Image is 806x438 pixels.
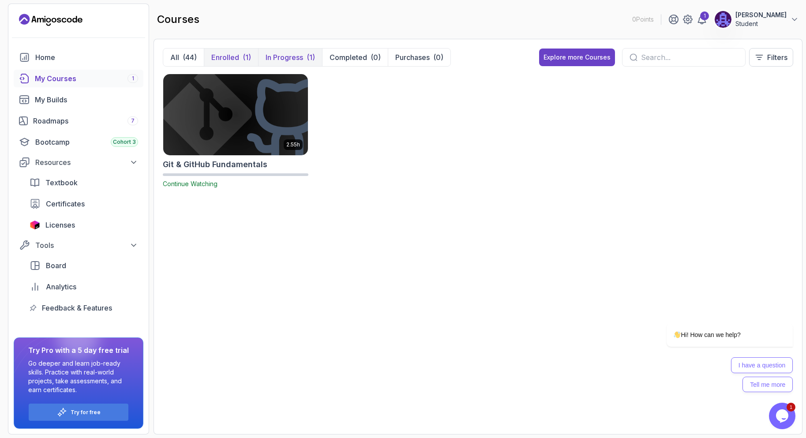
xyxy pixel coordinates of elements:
p: Enrolled [211,52,239,63]
button: In Progress(1) [258,49,322,66]
div: My Builds [35,94,138,105]
p: [PERSON_NAME] [735,11,787,19]
a: licenses [24,216,143,234]
p: 0 Points [632,15,654,24]
div: Home [35,52,138,63]
div: Explore more Courses [544,53,611,62]
span: 7 [131,117,135,124]
div: Resources [35,157,138,168]
img: Git & GitHub Fundamentals card [163,74,308,155]
div: (1) [307,52,315,63]
a: analytics [24,278,143,296]
a: bootcamp [14,133,143,151]
a: board [24,257,143,274]
span: Textbook [45,177,78,188]
button: user profile image[PERSON_NAME]Student [714,11,799,28]
button: Purchases(0) [388,49,450,66]
span: Feedback & Features [42,303,112,313]
a: Landing page [19,13,82,27]
a: home [14,49,143,66]
a: certificates [24,195,143,213]
a: textbook [24,174,143,191]
button: Filters [749,48,793,67]
div: (0) [371,52,381,63]
div: 1 [700,11,709,20]
a: feedback [24,299,143,317]
h2: courses [157,12,199,26]
div: Bootcamp [35,137,138,147]
div: My Courses [35,73,138,84]
h2: Git & GitHub Fundamentals [163,158,267,171]
img: jetbrains icon [30,221,40,229]
iframe: chat widget [769,403,797,429]
span: Board [46,260,66,271]
button: Resources [14,154,143,170]
p: Completed [330,52,367,63]
a: Try for free [71,409,101,416]
img: user profile image [715,11,731,28]
button: All(44) [163,49,204,66]
div: (44) [183,52,197,63]
span: Analytics [46,281,76,292]
p: Filters [767,52,787,63]
span: Certificates [46,198,85,209]
div: (1) [243,52,251,63]
p: Go deeper and learn job-ready skills. Practice with real-world projects, take assessments, and ea... [28,359,129,394]
iframe: chat widget [638,243,797,398]
div: (0) [433,52,443,63]
button: Try for free [28,403,129,421]
button: Explore more Courses [539,49,615,66]
a: builds [14,91,143,109]
div: Roadmaps [33,116,138,126]
button: Enrolled(1) [204,49,258,66]
p: Student [735,19,787,28]
p: In Progress [266,52,303,63]
p: 2.55h [286,141,300,148]
a: 1 [697,14,707,25]
p: All [170,52,179,63]
span: Licenses [45,220,75,230]
button: Completed(0) [322,49,388,66]
a: courses [14,70,143,87]
span: Continue Watching [163,180,217,187]
a: roadmaps [14,112,143,130]
p: Purchases [395,52,430,63]
button: Tools [14,237,143,253]
div: Tools [35,240,138,251]
input: Search... [641,52,738,63]
span: 1 [132,75,134,82]
span: Cohort 3 [113,139,136,146]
